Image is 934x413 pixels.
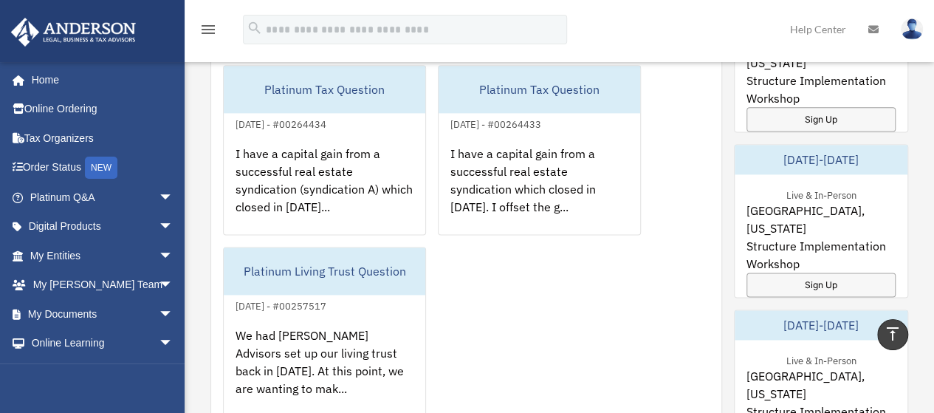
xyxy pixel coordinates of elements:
a: Platinum Tax Question[DATE] - #00264433I have a capital gain from a successful real estate syndic... [438,65,641,235]
a: My Documentsarrow_drop_down [10,299,196,329]
div: [DATE] - #00264434 [224,115,338,131]
div: Live & In-Person [775,352,868,367]
i: vertical_align_top [884,325,902,343]
div: Platinum Tax Question [224,66,425,113]
div: [DATE]-[DATE] [735,310,907,340]
div: [DATE] - #00264433 [439,115,553,131]
i: search [247,20,263,36]
a: Platinum Q&Aarrow_drop_down [10,182,196,212]
div: Platinum Living Trust Question [224,248,425,295]
div: [DATE] - #00257517 [224,297,338,313]
a: My [PERSON_NAME] Teamarrow_drop_down [10,270,196,300]
a: Platinum Tax Question[DATE] - #00264434I have a capital gain from a successful real estate syndic... [223,65,426,235]
div: I have a capital gain from a successful real estate syndication which closed in [DATE]. I offset ... [439,133,640,248]
a: Sign Up [746,107,896,132]
a: menu [199,26,217,38]
a: My Entitiesarrow_drop_down [10,241,196,270]
div: NEW [85,157,117,179]
span: [GEOGRAPHIC_DATA], [US_STATE] [746,367,896,403]
span: arrow_drop_down [159,270,188,301]
a: vertical_align_top [877,319,908,350]
span: [GEOGRAPHIC_DATA], [US_STATE] [746,202,896,237]
div: Live & In-Person [775,186,868,202]
span: arrow_drop_down [159,241,188,271]
div: Platinum Tax Question [439,66,640,113]
a: Tax Organizers [10,123,196,153]
a: Sign Up [746,273,896,297]
span: arrow_drop_down [159,358,188,388]
span: Structure Implementation Workshop [746,72,896,107]
a: Order StatusNEW [10,153,196,183]
span: arrow_drop_down [159,299,188,330]
a: Online Ordering [10,95,196,124]
a: Digital Productsarrow_drop_down [10,212,196,242]
div: [DATE]-[DATE] [735,145,907,174]
span: arrow_drop_down [159,212,188,242]
span: arrow_drop_down [159,329,188,359]
a: Billingarrow_drop_down [10,358,196,387]
i: menu [199,21,217,38]
img: User Pic [901,18,923,40]
a: Online Learningarrow_drop_down [10,329,196,358]
span: arrow_drop_down [159,182,188,213]
img: Anderson Advisors Platinum Portal [7,18,140,47]
a: Home [10,65,188,95]
span: Structure Implementation Workshop [746,237,896,273]
div: I have a capital gain from a successful real estate syndication (syndication A) which closed in [... [224,133,425,248]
